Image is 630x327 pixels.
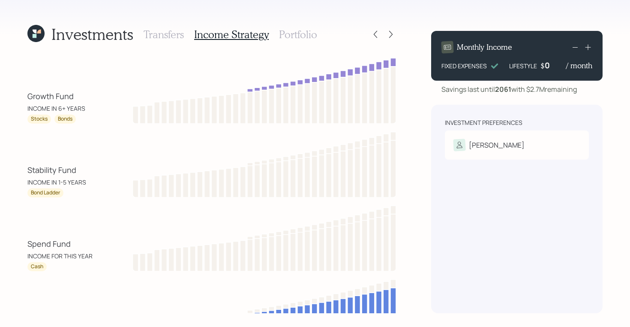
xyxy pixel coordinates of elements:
div: Bonds [58,115,72,123]
div: Cash [31,263,43,270]
div: Bond Ladder [31,189,60,197]
div: INCOME IN 1-5 YEARS [27,178,86,187]
div: Spend Fund [27,238,71,250]
div: Stability Fund [27,164,76,176]
div: INCOME FOR THIS YEAR [27,251,93,260]
div: FIXED EXPENSES [441,61,487,70]
div: LIFESTYLE [509,61,537,70]
div: Stocks [31,115,48,123]
div: Growth Fund [27,91,74,102]
h4: Monthly Income [457,42,512,52]
div: Investment Preferences [445,118,522,127]
h3: Income Strategy [194,28,269,41]
div: Savings last until with $2.7M remaining [441,84,577,94]
div: 0 [545,60,566,70]
h3: Transfers [144,28,184,41]
b: 2061 [495,85,511,94]
h4: $ [540,61,545,70]
h1: Investments [51,25,133,43]
h3: Portfolio [279,28,317,41]
div: Foundation [27,312,69,324]
div: INCOME IN 6+ YEARS [27,104,85,113]
div: [PERSON_NAME] [469,140,525,150]
h4: / month [566,61,592,70]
